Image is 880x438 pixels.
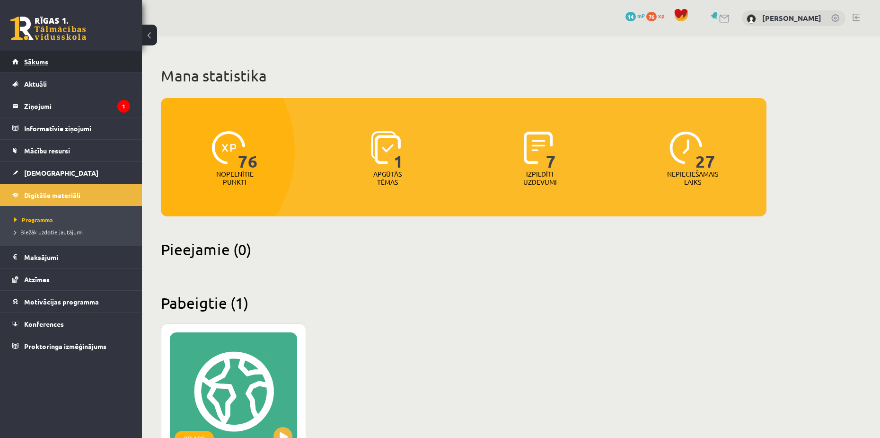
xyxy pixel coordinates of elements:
span: 7 [546,131,556,170]
p: Nepieciešamais laiks [667,170,718,186]
span: 76 [646,12,657,21]
a: Atzīmes [12,268,130,290]
a: Ziņojumi1 [12,95,130,117]
span: Aktuāli [24,80,47,88]
img: icon-clock-7be60019b62300814b6bd22b8e044499b485619524d84068768e800edab66f18.svg [669,131,703,164]
img: icon-learned-topics-4a711ccc23c960034f471b6e78daf4a3bad4a20eaf4de84257b87e66633f6470.svg [371,131,401,164]
a: Digitālie materiāli [12,184,130,206]
span: 27 [695,131,715,170]
span: Biežāk uzdotie jautājumi [14,228,83,236]
span: Konferences [24,320,64,328]
span: 1 [394,131,404,170]
legend: Informatīvie ziņojumi [24,117,130,139]
a: Aktuāli [12,73,130,95]
span: 76 [238,131,258,170]
a: [DEMOGRAPHIC_DATA] [12,162,130,184]
a: Konferences [12,313,130,335]
img: Tomass Niks Jansons [747,14,756,24]
a: Informatīvie ziņojumi [12,117,130,139]
span: mP [637,12,645,19]
p: Izpildīti uzdevumi [521,170,558,186]
p: Apgūtās tēmas [369,170,406,186]
a: Rīgas 1. Tālmācības vidusskola [10,17,86,40]
img: icon-xp-0682a9bc20223a9ccc6f5883a126b849a74cddfe5390d2b41b4391c66f2066e7.svg [212,131,245,164]
span: xp [658,12,664,19]
a: Motivācijas programma [12,291,130,313]
span: Digitālie materiāli [24,191,80,199]
i: 1 [117,100,130,113]
p: Nopelnītie punkti [216,170,254,186]
img: icon-completed-tasks-ad58ae20a441b2904462921112bc710f1caf180af7a3daa7317a5a94f2d26646.svg [524,131,553,164]
h1: Mana statistika [161,66,766,85]
a: 76 xp [646,12,669,19]
a: Proktoringa izmēģinājums [12,335,130,357]
legend: Ziņojumi [24,95,130,117]
a: Maksājumi [12,246,130,268]
a: Sākums [12,51,130,72]
span: 14 [625,12,636,21]
span: [DEMOGRAPHIC_DATA] [24,169,98,177]
h2: Pabeigtie (1) [161,294,766,312]
span: Mācību resursi [24,146,70,155]
a: 14 mP [625,12,645,19]
span: Proktoringa izmēģinājums [24,342,106,350]
legend: Maksājumi [24,246,130,268]
a: Programma [14,215,132,224]
span: Motivācijas programma [24,297,99,306]
a: Mācību resursi [12,140,130,161]
a: Biežāk uzdotie jautājumi [14,228,132,236]
span: Sākums [24,57,48,66]
h2: Pieejamie (0) [161,240,766,259]
span: Programma [14,216,53,223]
a: [PERSON_NAME] [762,13,821,23]
span: Atzīmes [24,275,50,284]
